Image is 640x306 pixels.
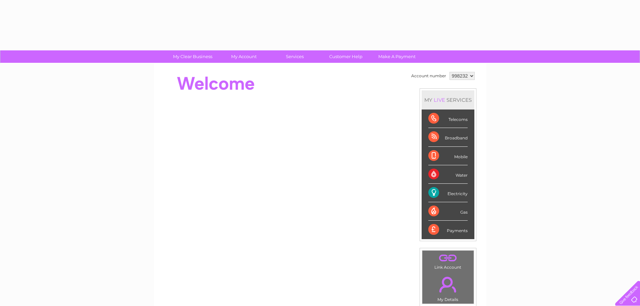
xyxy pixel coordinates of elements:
[428,184,468,202] div: Electricity
[428,110,468,128] div: Telecoms
[422,250,474,271] td: Link Account
[165,50,220,63] a: My Clear Business
[428,165,468,184] div: Water
[422,271,474,304] td: My Details
[318,50,374,63] a: Customer Help
[424,252,472,264] a: .
[369,50,425,63] a: Make A Payment
[422,90,474,110] div: MY SERVICES
[428,128,468,146] div: Broadband
[410,70,448,82] td: Account number
[267,50,323,63] a: Services
[428,202,468,221] div: Gas
[428,147,468,165] div: Mobile
[428,221,468,239] div: Payments
[432,97,446,103] div: LIVE
[424,273,472,296] a: .
[216,50,271,63] a: My Account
